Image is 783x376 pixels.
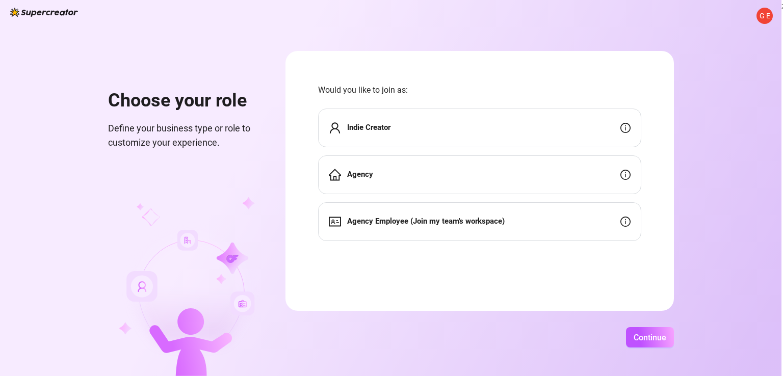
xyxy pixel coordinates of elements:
span: idcard [329,216,341,228]
span: G E [760,10,770,21]
span: home [329,169,341,181]
span: Would you like to join as: [318,84,641,96]
span: Define your business type or role to customize your experience. [108,121,261,150]
span: Continue [634,333,666,342]
strong: Agency Employee (Join my team's workspace) [347,217,505,226]
span: info-circle [620,170,631,180]
span: user [329,122,341,134]
span: info-circle [620,123,631,133]
strong: Indie Creator [347,123,390,132]
button: Continue [626,327,674,347]
h1: Choose your role [108,90,261,112]
span: info-circle [620,217,631,227]
strong: Agency [347,170,373,179]
img: logo [10,8,78,17]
